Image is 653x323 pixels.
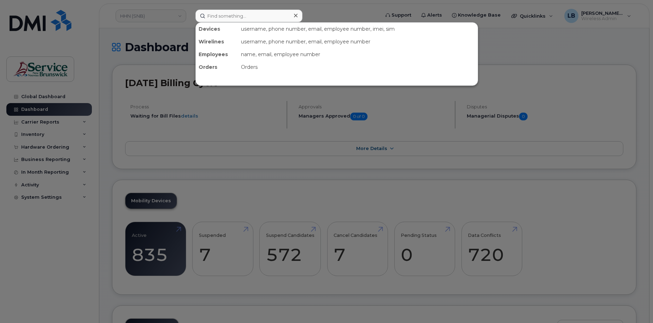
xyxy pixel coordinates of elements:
div: Wirelines [196,35,238,48]
div: Orders [196,61,238,73]
div: username, phone number, email, employee number [238,35,478,48]
div: name, email, employee number [238,48,478,61]
div: Employees [196,48,238,61]
div: Devices [196,23,238,35]
div: Orders [238,61,478,73]
div: username, phone number, email, employee number, imei, sim [238,23,478,35]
